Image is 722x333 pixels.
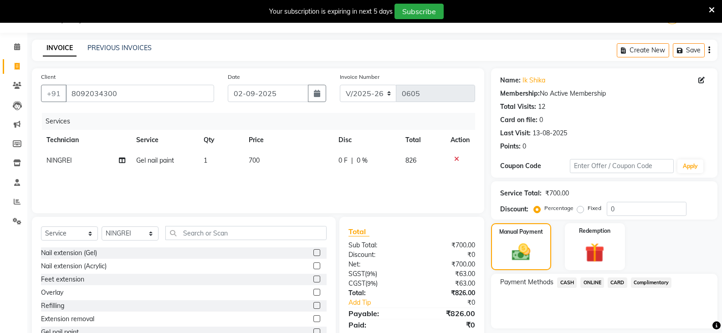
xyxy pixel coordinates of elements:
[42,113,482,130] div: Services
[500,102,536,112] div: Total Visits:
[400,130,445,150] th: Total
[544,204,574,212] label: Percentage
[580,277,604,288] span: ONLINE
[412,269,482,279] div: ₹63.00
[588,204,601,212] label: Fixed
[228,73,240,81] label: Date
[348,227,369,236] span: Total
[342,260,412,269] div: Net:
[500,142,521,151] div: Points:
[198,130,243,150] th: Qty
[412,279,482,288] div: ₹63.00
[539,115,543,125] div: 0
[243,130,333,150] th: Price
[351,156,353,165] span: |
[500,76,521,85] div: Name:
[424,298,482,307] div: ₹0
[41,275,84,284] div: Feet extension
[342,319,412,330] div: Paid:
[342,241,412,250] div: Sub Total:
[500,128,531,138] div: Last Visit:
[522,142,526,151] div: 0
[412,250,482,260] div: ₹0
[412,308,482,319] div: ₹826.00
[41,301,64,311] div: Refilling
[522,76,545,85] a: Ik Shika
[533,128,567,138] div: 13-08-2025
[165,226,327,240] input: Search or Scan
[340,73,379,81] label: Invoice Number
[367,270,375,277] span: 9%
[342,288,412,298] div: Total:
[357,156,368,165] span: 0 %
[66,85,214,102] input: Search by Name/Mobile/Email/Code
[348,270,365,278] span: SGST
[499,228,543,236] label: Manual Payment
[608,277,627,288] span: CARD
[249,156,260,164] span: 700
[412,288,482,298] div: ₹826.00
[41,314,94,324] div: Extension removal
[131,130,198,150] th: Service
[342,298,424,307] a: Add Tip
[677,159,703,173] button: Apply
[673,43,705,57] button: Save
[333,130,400,150] th: Disc
[41,130,131,150] th: Technician
[342,250,412,260] div: Discount:
[41,73,56,81] label: Client
[41,248,97,258] div: Nail extension (Gel)
[394,4,444,19] button: Subscribe
[342,308,412,319] div: Payable:
[367,280,376,287] span: 9%
[557,277,577,288] span: CASH
[500,277,553,287] span: Payment Methods
[405,156,416,164] span: 826
[41,85,67,102] button: +91
[41,288,63,297] div: Overlay
[204,156,207,164] span: 1
[631,277,672,288] span: Complimentary
[46,156,72,164] span: NINGREI
[269,7,393,16] div: Your subscription is expiring in next 5 days
[579,241,610,265] img: _gift.svg
[87,44,152,52] a: PREVIOUS INVOICES
[506,241,536,263] img: _cash.svg
[41,261,107,271] div: Nail extension (Acrylic)
[412,260,482,269] div: ₹700.00
[136,156,174,164] span: Gel nail paint
[538,102,545,112] div: 12
[545,189,569,198] div: ₹700.00
[412,241,482,250] div: ₹700.00
[579,227,610,235] label: Redemption
[342,269,412,279] div: ( )
[500,189,542,198] div: Service Total:
[43,40,77,56] a: INVOICE
[445,130,475,150] th: Action
[342,279,412,288] div: ( )
[348,279,365,287] span: CGST
[338,156,348,165] span: 0 F
[500,115,538,125] div: Card on file:
[617,43,669,57] button: Create New
[500,89,540,98] div: Membership:
[500,161,569,171] div: Coupon Code
[570,159,674,173] input: Enter Offer / Coupon Code
[500,205,528,214] div: Discount:
[500,89,708,98] div: No Active Membership
[412,319,482,330] div: ₹0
